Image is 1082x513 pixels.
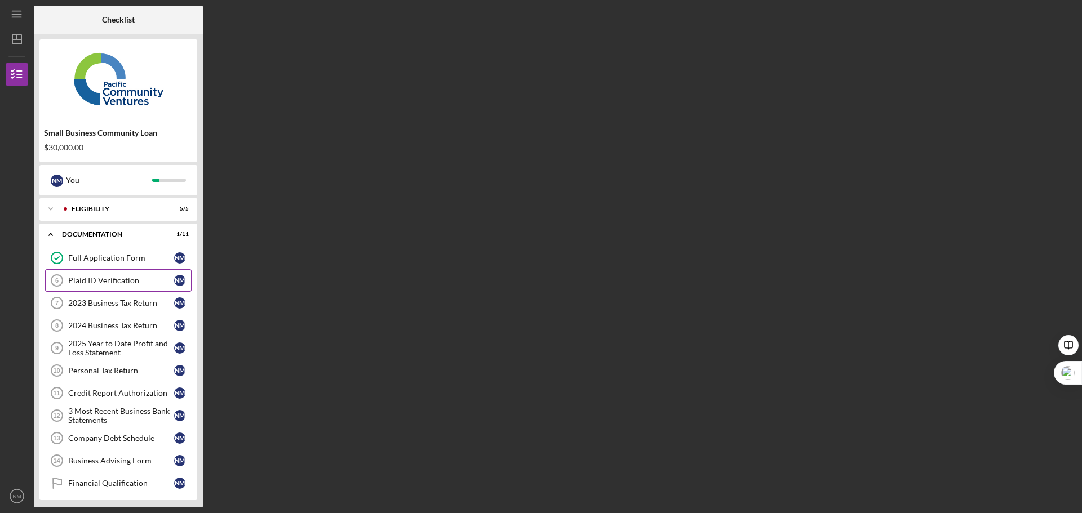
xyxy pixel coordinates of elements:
div: N M [51,175,63,187]
div: Business Advising Form [68,456,174,465]
tspan: 11 [53,390,60,396]
div: 3 Most Recent Business Bank Statements [68,407,174,425]
div: Eligibility [72,206,161,212]
div: 2023 Business Tax Return [68,298,174,307]
div: N M [174,320,185,331]
div: N M [174,252,185,264]
button: NM [6,485,28,507]
div: 2024 Business Tax Return [68,321,174,330]
a: 123 Most Recent Business Bank StatementsNM [45,404,192,427]
tspan: 8 [55,322,59,329]
div: Small Business Community Loan [44,128,193,137]
a: 92025 Year to Date Profit and Loss StatementNM [45,337,192,359]
div: N M [174,410,185,421]
a: 10Personal Tax ReturnNM [45,359,192,382]
a: 6Plaid ID VerificationNM [45,269,192,292]
tspan: 9 [55,345,59,351]
div: N M [174,387,185,399]
div: N M [174,365,185,376]
a: Financial QualificationNM [45,472,192,494]
div: Plaid ID Verification [68,276,174,285]
div: Documentation [62,231,161,238]
div: N M [174,297,185,309]
b: Checklist [102,15,135,24]
a: 72023 Business Tax ReturnNM [45,292,192,314]
tspan: 10 [53,367,60,374]
a: 13Company Debt ScheduleNM [45,427,192,449]
div: $30,000.00 [44,143,193,152]
div: N M [174,432,185,444]
div: Company Debt Schedule [68,434,174,443]
div: Financial Qualification [68,479,174,488]
div: Credit Report Authorization [68,389,174,398]
tspan: 6 [55,277,59,284]
a: 14Business Advising FormNM [45,449,192,472]
div: You [66,171,152,190]
a: Full Application FormNM [45,247,192,269]
div: N M [174,478,185,489]
a: 11Credit Report AuthorizationNM [45,382,192,404]
div: Full Application Form [68,253,174,262]
div: N M [174,455,185,466]
tspan: 13 [53,435,60,441]
text: NM [13,493,21,499]
div: Personal Tax Return [68,366,174,375]
tspan: 12 [53,412,60,419]
div: N M [174,275,185,286]
div: N M [174,342,185,354]
tspan: 14 [53,457,60,464]
div: 5 / 5 [168,206,189,212]
img: Product logo [39,45,197,113]
div: 1 / 11 [168,231,189,238]
div: 2025 Year to Date Profit and Loss Statement [68,339,174,357]
tspan: 7 [55,300,59,306]
a: 82024 Business Tax ReturnNM [45,314,192,337]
